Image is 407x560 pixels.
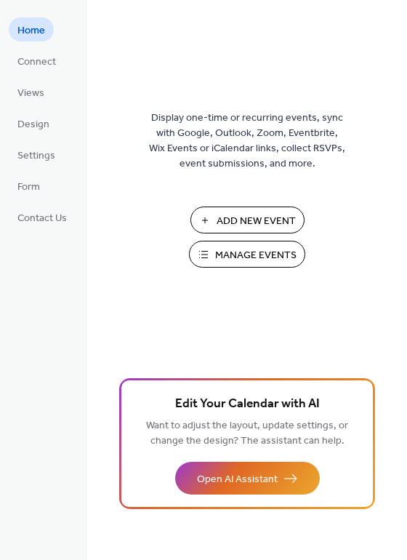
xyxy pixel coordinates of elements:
button: Open AI Assistant [175,462,320,495]
span: Manage Events [215,248,297,263]
span: Home [17,23,45,39]
a: Home [9,17,54,41]
a: Form [9,174,49,198]
span: Display one-time or recurring events, sync with Google, Outlook, Zoom, Eventbrite, Wix Events or ... [149,111,345,172]
a: Contact Us [9,205,76,229]
a: Views [9,80,53,104]
a: Design [9,111,58,135]
span: Want to adjust the layout, update settings, or change the design? The assistant can help. [146,416,348,451]
span: Settings [17,148,55,164]
a: Settings [9,143,64,167]
span: Form [17,180,40,195]
button: Manage Events [189,241,305,268]
span: Add New Event [217,214,296,229]
span: Open AI Assistant [197,472,278,487]
a: Connect [9,49,65,73]
span: Design [17,117,49,132]
span: Contact Us [17,211,67,226]
span: Views [17,86,44,101]
span: Connect [17,55,56,70]
button: Add New Event [190,207,305,233]
span: Edit Your Calendar with AI [175,394,320,415]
